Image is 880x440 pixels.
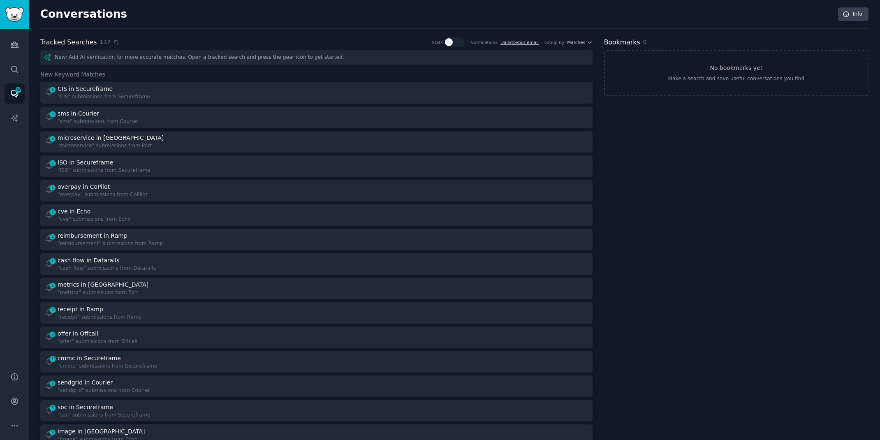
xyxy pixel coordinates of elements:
[58,387,150,394] div: "sendgrid" submissions from Courier
[58,85,113,93] div: CIS in Secureframe
[40,375,593,397] a: 1sendgrid in Courier"sendgrid" submissions from Courier
[604,50,868,96] a: No bookmarks yetMake a search and save useful conversations you find
[58,314,142,321] div: "receipt" submissions from Ramp
[40,8,127,21] h2: Conversations
[5,83,25,104] a: 598
[604,37,640,48] h2: Bookmarks
[58,191,148,199] div: "overpay" submissions from CoPilot
[58,93,150,101] div: "CIS" submissions from Secureframe
[58,256,119,265] div: cash flow in Datarails
[5,7,24,22] img: GummySearch logo
[40,278,593,299] a: 1metrics in [GEOGRAPHIC_DATA]"metrics" submissions from Port
[40,204,593,226] a: 1cve in Echo"cve" submissions from Echo
[470,39,498,45] div: Notifications
[58,207,90,216] div: cve in Echo
[40,70,105,79] span: New Keyword Matches
[40,327,593,348] a: 5offer in Offcall"offer" submissions from Offcall
[58,289,150,296] div: "metrics" submissions from Port
[643,39,647,45] span: 0
[40,400,593,422] a: 3soc in Secureframe"soc" submissions from Secureframe
[100,38,111,46] span: 137
[40,155,593,177] a: 2ISO in Secureframe"ISO" submissions from Secureframe
[58,167,151,174] div: "ISO" submissions from Secureframe
[49,380,56,386] span: 1
[58,329,98,338] div: offer in Offcall
[58,134,164,142] div: microservice in [GEOGRAPHIC_DATA]
[40,82,593,104] a: 1CIS in Secureframe"CIS" submissions from Secureframe
[668,75,804,83] div: Make a search and save useful conversations you find
[49,136,56,141] span: 3
[40,37,97,48] h2: Tracked Searches
[567,39,592,45] button: Matches
[500,40,539,45] a: Dailytoyour email
[40,180,593,201] a: 1overpay in CoPilot"overpay" submissions from CoPilot
[58,427,145,436] div: image in [GEOGRAPHIC_DATA]
[58,158,113,167] div: ISO in Secureframe
[49,185,56,190] span: 1
[40,351,593,373] a: 1cmmc in Secureframe"cmmc" submissions from Secureframe
[58,338,137,345] div: "offer" submissions from Offcall
[49,234,56,239] span: 1
[40,50,593,65] div: New: Add AI verification for more accurate matches. Open a tracked search and press the gear icon...
[58,305,103,314] div: receipt in Ramp
[49,331,56,337] span: 5
[49,111,56,117] span: 4
[40,107,593,128] a: 4sms in Courier"sms" submissions from Courier
[58,118,138,125] div: "sms" submissions from Courier
[58,109,99,118] div: sms in Courier
[58,183,110,191] div: overpay in CoPilot
[710,64,762,72] h3: No bookmarks yet
[14,87,22,93] span: 598
[58,412,151,419] div: "soc" submissions from Secureframe
[40,302,593,324] a: 2receipt in Ramp"receipt" submissions from Ramp
[58,403,113,412] div: soc in Secureframe
[40,253,593,275] a: 1cash flow in Datarails"cash flow" submissions from Datarails
[49,356,56,362] span: 1
[58,280,148,289] div: metrics in [GEOGRAPHIC_DATA]
[49,160,56,166] span: 2
[58,354,121,363] div: cmmc in Secureframe
[838,7,868,21] a: Info
[567,39,585,45] span: Matches
[432,39,443,45] div: Stats
[544,39,564,45] div: Group by
[49,307,56,313] span: 2
[58,363,157,370] div: "cmmc" submissions from Secureframe
[49,209,56,215] span: 1
[49,283,56,288] span: 1
[49,405,56,411] span: 3
[58,378,113,387] div: sendgrid in Courier
[58,240,163,248] div: "reimbursement" submissions from Ramp
[58,142,165,150] div: "microservice" submissions from Port
[40,131,593,153] a: 3microservice in [GEOGRAPHIC_DATA]"microservice" submissions from Port
[58,232,127,240] div: reimbursement in Ramp
[58,216,131,223] div: "cve" submissions from Echo
[40,229,593,250] a: 1reimbursement in Ramp"reimbursement" submissions from Ramp
[49,258,56,264] span: 1
[49,87,56,93] span: 1
[58,265,156,272] div: "cash flow" submissions from Datarails
[49,429,56,435] span: 9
